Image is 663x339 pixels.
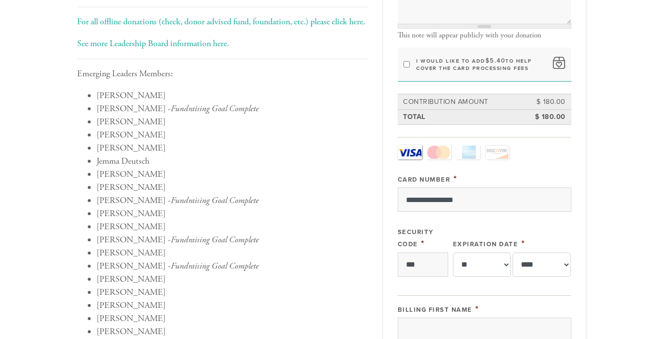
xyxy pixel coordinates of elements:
select: Expiration Date month [453,253,511,277]
li: [PERSON_NAME] [97,141,368,154]
a: See more Leadership Board information here. [77,38,229,49]
li: [PERSON_NAME] [97,168,368,181]
span: This field is required. [453,173,457,184]
label: I would like to add to help cover the card processing fees [416,57,547,72]
span: 5.40 [490,57,505,65]
em: Fundraising Goal Complete [171,234,259,245]
label: Card Number [398,176,451,184]
td: Total [402,110,523,124]
a: Discover [485,145,509,159]
span: This field is required. [475,304,479,314]
li: [PERSON_NAME] [97,272,368,286]
li: [PERSON_NAME] [97,246,368,259]
p: Emerging Leaders Members: [77,67,368,81]
li: [PERSON_NAME] [97,89,368,102]
span: This field is required. [521,238,525,249]
div: This note will appear publicly with your donation [398,31,571,40]
a: For all offline donations (check, donor advised fund, foundation, etc.) please click here. [77,16,365,27]
li: [PERSON_NAME] [97,312,368,325]
label: Expiration Date [453,240,518,248]
li: [PERSON_NAME] [97,325,368,338]
li: [PERSON_NAME] - [97,102,368,115]
li: [PERSON_NAME] [97,207,368,220]
li: [PERSON_NAME] [97,181,368,194]
em: Fundraising Goal Complete [171,195,259,206]
li: [PERSON_NAME] [97,128,368,141]
li: [PERSON_NAME] - [97,233,368,246]
td: $ 180.00 [523,110,567,124]
select: Expiration Date year [513,253,571,277]
li: [PERSON_NAME] [97,220,368,233]
a: Amex [456,145,480,159]
li: Jemma Deutsch [97,154,368,168]
a: Visa [398,145,422,159]
span: This field is required. [421,238,425,249]
span: $ [485,57,490,65]
td: $ 180.00 [523,95,567,109]
label: Billing First Name [398,306,472,314]
li: [PERSON_NAME] [97,115,368,128]
label: Security Code [398,228,434,248]
li: [PERSON_NAME] [97,299,368,312]
li: [PERSON_NAME] [97,286,368,299]
em: Fundraising Goal Complete [171,103,259,114]
a: MasterCard [427,145,451,159]
em: Fundraising Goal Complete [171,260,259,271]
li: [PERSON_NAME] - [97,194,368,207]
li: [PERSON_NAME] - [97,259,368,272]
td: Contribution Amount [402,95,523,109]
